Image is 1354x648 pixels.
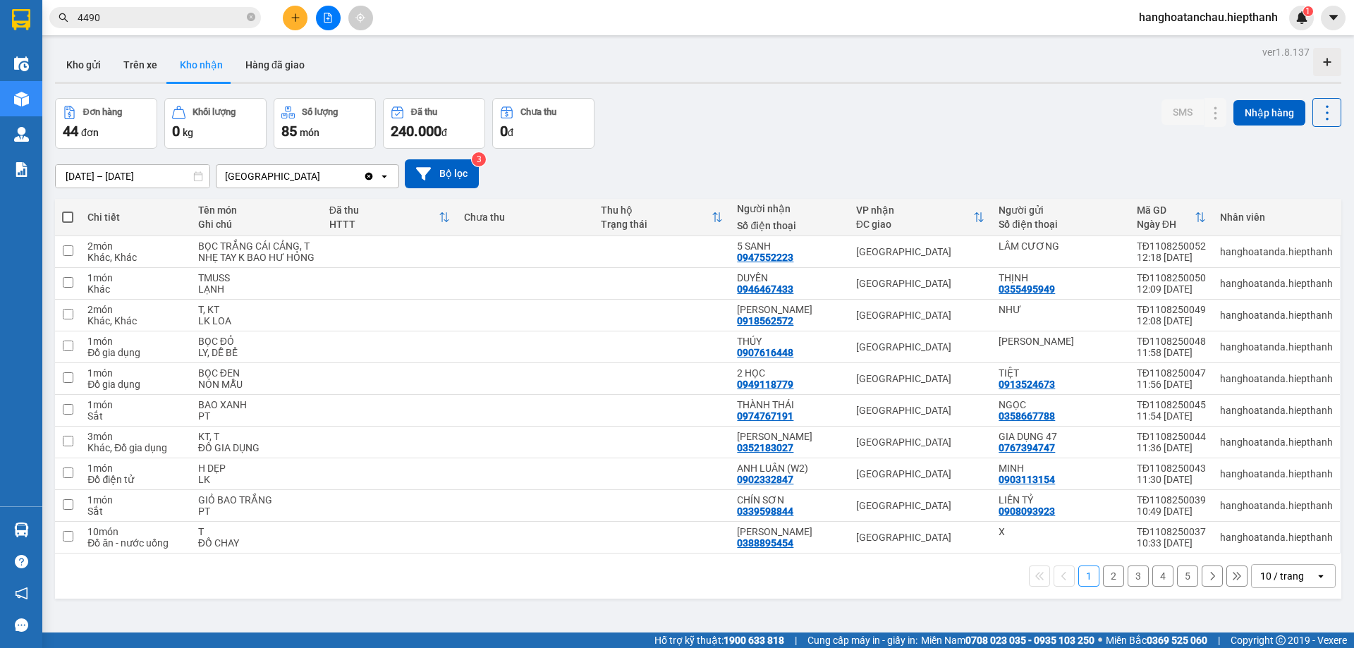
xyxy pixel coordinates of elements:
input: Select a date range. [56,165,209,188]
span: Cung cấp máy in - giấy in: [807,632,917,648]
button: Kho gửi [55,48,112,82]
div: 1 món [87,272,183,283]
span: notification [15,587,28,600]
div: Đồ gia dụng [87,347,183,358]
div: Khác, Khác [87,252,183,263]
img: warehouse-icon [14,56,29,71]
div: 5 SANH [737,240,841,252]
svg: open [379,171,390,182]
div: ĐIỀN LÊ [999,336,1123,347]
div: T, KT [198,304,315,315]
span: copyright [1276,635,1286,645]
span: ⚪️ [1098,637,1102,643]
div: 0974767191 [737,410,793,422]
button: Đơn hàng44đơn [55,98,157,149]
div: 0339598844 [737,506,793,517]
div: 0388895454 [737,537,793,549]
div: Khác, Khác [87,315,183,326]
div: CHÍN SƠN [737,494,841,506]
div: [GEOGRAPHIC_DATA] [856,310,985,321]
div: Ngày ĐH [1137,219,1195,230]
div: 0907616448 [737,347,793,358]
div: TĐ1108250044 [1137,431,1206,442]
div: Đồ gia dụng [87,379,183,390]
div: BỌC ĐỎ [198,336,315,347]
div: NÓN MẪU [198,379,315,390]
div: Sắt [87,506,183,517]
sup: 1 [1303,6,1313,16]
div: Nhân viên [1220,212,1333,223]
div: 0947552223 [737,252,793,263]
div: [GEOGRAPHIC_DATA] [856,405,985,416]
div: GIA DỤNG 47 [999,431,1123,442]
div: Số điện thoại [737,220,841,231]
div: TĐ1108250049 [1137,304,1206,315]
div: TĐ1108250043 [1137,463,1206,474]
th: Toggle SortBy [849,199,992,236]
div: QUÝ CHUNG [737,526,841,537]
button: Kho nhận [169,48,234,82]
div: Chưa thu [464,212,587,223]
div: 1 món [87,494,183,506]
div: 11:56 [DATE] [1137,379,1206,390]
div: PT [198,410,315,422]
span: close-circle [247,13,255,21]
div: Thu hộ [601,204,712,216]
span: Hỗ trợ kỹ thuật: [654,632,784,648]
div: Tên món [198,204,315,216]
div: Khối lượng [193,107,236,117]
div: THỊNH [999,272,1123,283]
button: Nhập hàng [1233,100,1305,126]
div: DUYÊN [737,272,841,283]
div: KT, T [198,431,315,442]
button: 2 [1103,566,1124,587]
span: | [1218,632,1220,648]
button: 1 [1078,566,1099,587]
button: Khối lượng0kg [164,98,267,149]
div: hanghoatanda.hiepthanh [1220,500,1333,511]
div: 11:58 [DATE] [1137,347,1206,358]
span: kg [183,127,193,138]
span: search [59,13,68,23]
span: món [300,127,319,138]
sup: 3 [472,152,486,166]
div: hanghoatanda.hiepthanh [1220,373,1333,384]
div: LK LOA [198,315,315,326]
div: 0358667788 [999,410,1055,422]
div: 0913524673 [999,379,1055,390]
div: Số điện thoại [999,219,1123,230]
div: Ghi chú [198,219,315,230]
div: 0908093923 [999,506,1055,517]
div: THÚY [737,336,841,347]
div: 0902332847 [737,474,793,485]
div: 1 món [87,463,183,474]
div: BỌC ĐEN [198,367,315,379]
div: Đã thu [329,204,439,216]
div: NGỌC [999,399,1123,410]
div: [GEOGRAPHIC_DATA] [856,468,985,479]
button: Bộ lọc [405,159,479,188]
div: 1 món [87,399,183,410]
th: Toggle SortBy [322,199,457,236]
div: 11:30 [DATE] [1137,474,1206,485]
span: 85 [281,123,297,140]
div: LY, DỄ BỂ [198,347,315,358]
span: đ [441,127,447,138]
div: T [198,526,315,537]
div: hanghoatanda.hiepthanh [1220,468,1333,479]
div: LK [198,474,315,485]
div: hanghoatanda.hiepthanh [1220,436,1333,448]
button: Chưa thu0đ [492,98,594,149]
div: TĐ1108250048 [1137,336,1206,347]
div: Chưa thu [520,107,556,117]
div: Đã thu [411,107,437,117]
button: caret-down [1321,6,1346,30]
div: BẢO NGOAN [737,304,841,315]
div: 2 món [87,304,183,315]
svg: Clear value [363,171,374,182]
div: LIÊN TỶ [999,494,1123,506]
span: đ [508,127,513,138]
div: hanghoatanda.hiepthanh [1220,532,1333,543]
button: Đã thu240.000đ [383,98,485,149]
div: [GEOGRAPHIC_DATA] [225,169,320,183]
